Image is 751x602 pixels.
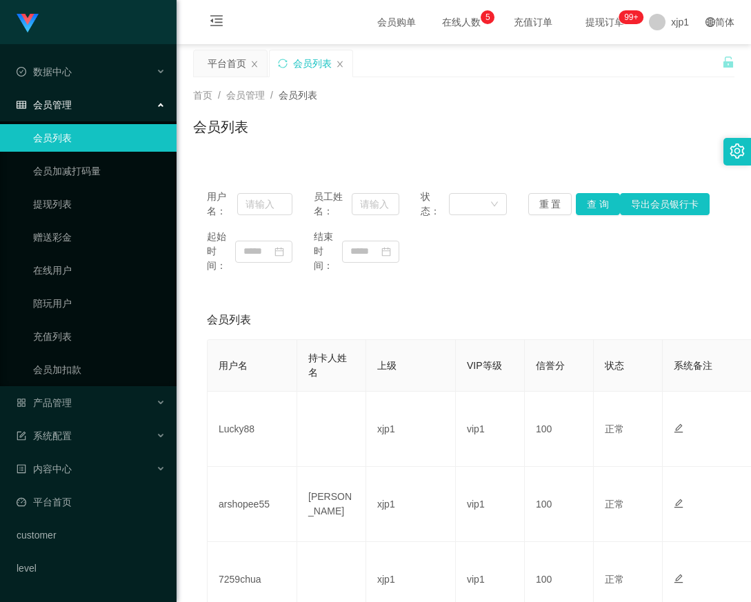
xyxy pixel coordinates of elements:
button: 查 询 [576,193,620,215]
i: 图标: edit [674,423,683,433]
button: 重 置 [528,193,572,215]
a: 会员列表 [33,124,166,152]
a: 会员加减打码量 [33,157,166,185]
a: customer [17,521,166,549]
i: 图标: appstore-o [17,398,26,408]
input: 请输入 [352,193,400,215]
span: 提现订单 [579,17,631,27]
a: 充值列表 [33,323,166,350]
input: 请输入 [237,193,292,215]
div: 会员列表 [293,50,332,77]
span: 用户名： [207,190,237,219]
i: 图标: menu-fold [193,1,240,45]
i: 图标: setting [730,143,745,159]
i: 图标: check-circle-o [17,67,26,77]
h1: 会员列表 [193,117,248,137]
span: 会员列表 [279,90,317,101]
span: 用户名 [219,360,248,371]
a: 在线用户 [33,257,166,284]
td: vip1 [456,392,525,467]
a: 图标: dashboard平台首页 [17,488,166,516]
span: 系统备注 [674,360,712,371]
span: 正常 [605,423,624,434]
td: [PERSON_NAME] [297,467,366,542]
i: 图标: down [490,200,499,210]
i: 图标: close [336,60,344,68]
a: 会员加扣款 [33,356,166,383]
i: 图标: close [250,60,259,68]
span: 起始时间： [207,230,235,273]
i: 图标: profile [17,464,26,474]
span: / [218,90,221,101]
span: 状态 [605,360,624,371]
sup: 5 [481,10,494,24]
td: Lucky88 [208,392,297,467]
span: / [270,90,273,101]
i: 图标: calendar [381,247,391,257]
span: 会员管理 [226,90,265,101]
div: 平台首页 [208,50,246,77]
span: 充值订单 [507,17,559,27]
span: 信誉分 [536,360,565,371]
a: 赠送彩金 [33,223,166,251]
i: 图标: edit [674,574,683,583]
i: 图标: form [17,431,26,441]
a: 提现列表 [33,190,166,218]
span: 数据中心 [17,66,72,77]
span: VIP等级 [467,360,502,371]
i: 图标: calendar [274,247,284,257]
td: xjp1 [366,392,456,467]
td: arshopee55 [208,467,297,542]
img: logo.9652507e.png [17,14,39,33]
td: xjp1 [366,467,456,542]
span: 首页 [193,90,212,101]
a: level [17,554,166,582]
a: 陪玩用户 [33,290,166,317]
span: 上级 [377,360,397,371]
i: 图标: table [17,100,26,110]
span: 员工姓名： [314,190,352,219]
span: 结束时间： [314,230,342,273]
span: 会员管理 [17,99,72,110]
span: 产品管理 [17,397,72,408]
span: 在线人数 [435,17,488,27]
span: 会员列表 [207,312,251,328]
td: vip1 [456,467,525,542]
span: 状态： [421,190,448,219]
span: 正常 [605,574,624,585]
td: 100 [525,467,594,542]
span: 内容中心 [17,463,72,474]
sup: 230 [619,10,643,24]
span: 系统配置 [17,430,72,441]
span: 持卡人姓名 [308,352,347,378]
td: 100 [525,392,594,467]
i: 图标: unlock [722,56,734,68]
p: 5 [485,10,490,24]
i: 图标: sync [278,59,288,68]
button: 导出会员银行卡 [620,193,710,215]
i: 图标: global [705,17,715,27]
